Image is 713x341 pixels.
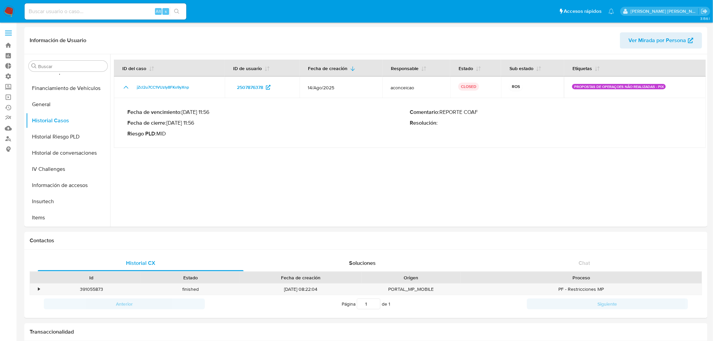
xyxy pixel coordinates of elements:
div: • [38,286,40,292]
input: Buscar usuario o caso... [25,7,186,16]
div: PF - Restricciones MP [461,284,702,295]
span: Ver Mirada por Persona [629,32,686,49]
button: Items [26,210,110,226]
a: Notificaciones [609,8,614,14]
div: Proceso [465,274,697,281]
button: Anterior [44,299,205,309]
div: Origen [366,274,456,281]
h1: Información de Usuario [30,37,86,44]
button: KYC [26,226,110,242]
h1: Transaccionalidad [30,329,702,335]
button: Historial de conversaciones [26,145,110,161]
button: General [26,96,110,113]
h1: Contactos [30,237,702,244]
div: PORTAL_MP_MOBILE [362,284,461,295]
button: Financiamiento de Vehículos [26,80,110,96]
input: Buscar [38,63,105,69]
p: mercedes.medrano@mercadolibre.com [631,8,699,14]
span: 1 [389,301,390,307]
button: Información de accesos [26,177,110,193]
button: Historial Riesgo PLD [26,129,110,145]
span: Accesos rápidos [564,8,602,15]
button: Insurtech [26,193,110,210]
span: Página de [342,299,390,309]
button: Historial Casos [26,113,110,129]
button: search-icon [170,7,184,16]
span: s [165,8,167,14]
span: Soluciones [349,259,376,267]
a: Salir [701,8,708,15]
button: Ver Mirada por Persona [620,32,702,49]
button: Buscar [31,63,37,69]
div: Fecha de creación [245,274,357,281]
span: Historial CX [126,259,155,267]
div: 391055873 [42,284,141,295]
div: [DATE] 08:22:04 [240,284,362,295]
span: Alt [156,8,161,14]
span: Chat [579,259,590,267]
div: Id [46,274,136,281]
button: Siguiente [527,299,688,309]
div: finished [141,284,240,295]
button: IV Challenges [26,161,110,177]
div: Estado [146,274,235,281]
